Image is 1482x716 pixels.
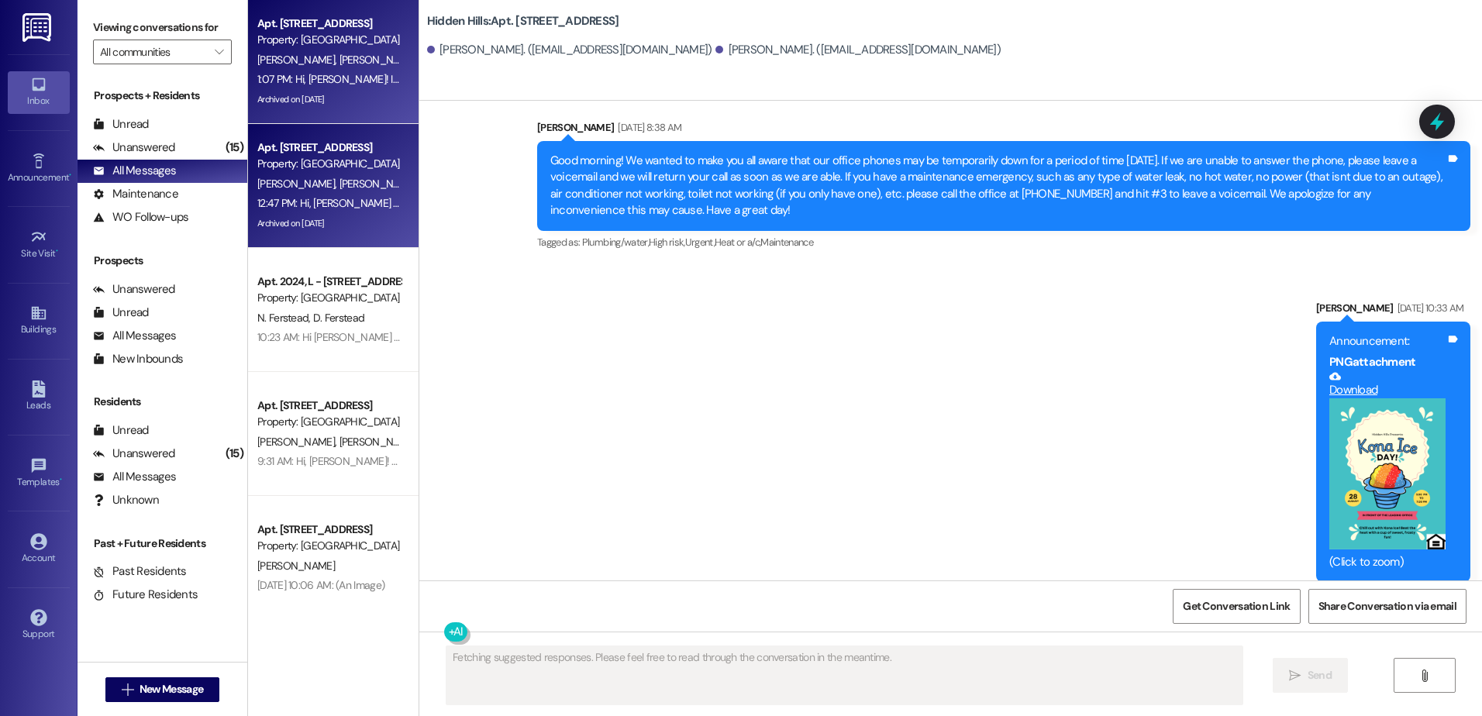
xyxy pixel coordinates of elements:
div: Apt. [STREET_ADDRESS] [257,522,401,538]
div: Unknown [93,492,159,508]
input: All communities [100,40,207,64]
div: Property: [GEOGRAPHIC_DATA] [257,32,401,48]
div: [DATE] 10:06 AM: (An Image) [257,578,384,592]
img: ResiDesk Logo [22,13,54,42]
i:  [1289,670,1301,682]
div: [PERSON_NAME]. ([EMAIL_ADDRESS][DOMAIN_NAME]) [715,42,1001,58]
span: [PERSON_NAME] [339,177,416,191]
button: New Message [105,677,220,702]
span: [PERSON_NAME] [257,177,339,191]
div: All Messages [93,469,176,485]
div: Past + Future Residents [78,535,247,552]
span: [PERSON_NAME] [257,53,339,67]
span: • [60,474,62,485]
div: Apt. 2024, L - [STREET_ADDRESS] [257,274,401,290]
div: Property: [GEOGRAPHIC_DATA] [257,414,401,430]
span: • [69,170,71,181]
span: [PERSON_NAME] [339,53,416,67]
div: Unread [93,305,149,321]
div: Apt. [STREET_ADDRESS] [257,139,401,156]
div: Apt. [STREET_ADDRESS] [257,398,401,414]
div: Unanswered [93,139,175,156]
span: Plumbing/water , [582,236,649,249]
div: Tagged as: [537,231,1470,253]
div: [PERSON_NAME] [1316,300,1470,322]
span: Maintenance [760,236,813,249]
div: [DATE] 8:38 AM [614,119,681,136]
textarea: Fetching suggested responses. Please feel free to read through the conversation in the meantime. [446,646,1242,704]
label: Viewing conversations for [93,15,232,40]
div: Prospects [78,253,247,269]
span: N. Ferstead [257,311,313,325]
div: [PERSON_NAME] [537,119,1470,141]
i:  [215,46,223,58]
div: Good morning! We wanted to make you all aware that our office phones may be temporarily down for ... [550,153,1446,219]
div: (15) [222,136,247,160]
span: • [56,246,58,256]
div: Unread [93,422,149,439]
span: Urgent , [685,236,715,249]
a: Leads [8,376,70,418]
span: Share Conversation via email [1318,598,1456,614]
span: Heat or a/c , [715,236,760,249]
div: [PERSON_NAME]. ([EMAIL_ADDRESS][DOMAIN_NAME]) [427,42,712,58]
div: Archived on [DATE] [256,90,402,109]
div: [DATE] 10:33 AM [1394,300,1464,316]
div: (Click to zoom) [1329,554,1446,570]
span: Send [1308,667,1332,683]
span: Get Conversation Link [1183,598,1290,614]
a: Download [1329,370,1446,398]
span: [PERSON_NAME] [257,435,339,449]
button: Zoom image [1329,398,1446,549]
a: Support [8,604,70,646]
div: Future Residents [93,587,198,603]
button: Get Conversation Link [1173,589,1300,624]
b: Hidden Hills: Apt. [STREET_ADDRESS] [427,13,619,29]
a: Templates • [8,453,70,494]
div: 9:31 AM: Hi, [PERSON_NAME]! That is no problem at all. We completely understand as it was very sh... [257,454,1241,468]
div: Unanswered [93,446,175,462]
div: 1:07 PM: Hi, [PERSON_NAME]! It's [PERSON_NAME]. In the next couple of days, whenever it is conven... [257,72,1173,86]
div: Residents [78,394,247,410]
div: (15) [222,442,247,466]
a: Buildings [8,300,70,342]
i:  [1418,670,1430,682]
div: All Messages [93,328,176,344]
i:  [122,683,133,696]
a: Inbox [8,71,70,113]
div: Property: [GEOGRAPHIC_DATA] [257,156,401,172]
div: Maintenance [93,186,178,202]
span: [PERSON_NAME] [339,435,416,449]
div: Prospects + Residents [78,88,247,104]
div: Past Residents [93,563,187,580]
div: Property: [GEOGRAPHIC_DATA] [257,290,401,306]
button: Send [1273,658,1348,693]
div: Unread [93,116,149,133]
div: New Inbounds [93,351,183,367]
span: New Message [140,681,203,697]
span: High risk , [649,236,685,249]
div: All Messages [93,163,176,179]
div: WO Follow-ups [93,209,188,225]
button: Share Conversation via email [1308,589,1466,624]
div: Property: [GEOGRAPHIC_DATA] [257,538,401,554]
div: Apt. [STREET_ADDRESS] [257,15,401,32]
a: Account [8,528,70,570]
span: [PERSON_NAME] [257,559,335,573]
div: Unanswered [93,281,175,298]
span: D. Ferstead [313,311,364,325]
b: PNG attachment [1329,354,1415,370]
div: Announcement: [1329,333,1446,349]
div: Archived on [DATE] [256,214,402,233]
a: Site Visit • [8,224,70,266]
